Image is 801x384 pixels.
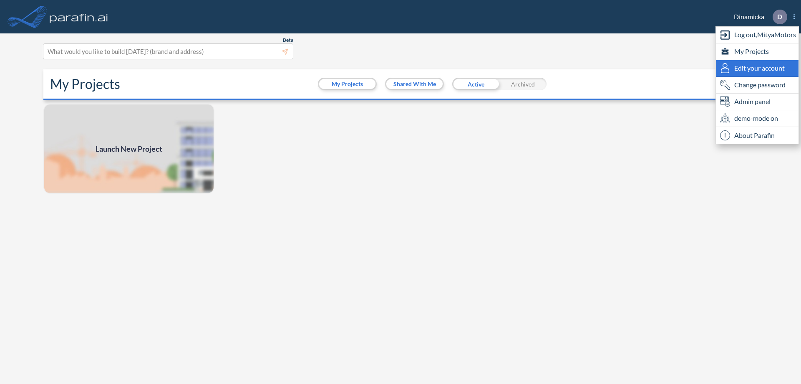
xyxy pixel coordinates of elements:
[734,97,771,107] span: Admin panel
[43,104,214,194] img: add
[734,63,785,73] span: Edit your account
[96,143,162,155] span: Launch New Project
[734,30,796,40] span: Log out, MityaMotors
[386,79,443,89] button: Shared With Me
[734,46,769,56] span: My Projects
[716,127,798,144] div: About Parafin
[716,110,798,127] div: demo-mode on
[43,104,214,194] a: Launch New Project
[716,43,798,60] div: My Projects
[716,27,798,43] div: Log out
[777,13,782,20] p: D
[716,77,798,94] div: Change password
[734,130,775,140] span: About Parafin
[499,78,547,90] div: Archived
[721,10,795,24] div: Dinamicka
[716,94,798,110] div: Admin panel
[50,76,120,92] h2: My Projects
[452,78,499,90] div: Active
[283,37,293,43] span: Beta
[734,113,778,123] span: demo-mode on
[734,80,786,90] span: Change password
[716,60,798,77] div: Edit user
[720,130,730,140] span: i
[48,8,110,25] img: logo
[319,79,375,89] button: My Projects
